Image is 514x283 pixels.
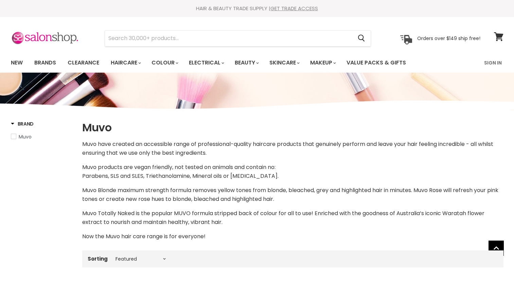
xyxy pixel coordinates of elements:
[270,5,318,12] a: GET TRADE ACCESS
[82,172,279,180] span: Parabens, SLS and SLES, Triethanolamine, Mineral oils or [MEDICAL_DATA].
[417,35,480,41] p: Orders over $149 ship free!
[82,232,503,241] p: Now the Muvo hair care range is for everyone!
[105,30,371,46] form: Product
[82,186,503,204] p: efresh your pink tones or create new rose hues to blonde, bleached and highlighted hair.
[230,56,263,70] a: Beauty
[146,56,182,70] a: Colour
[82,186,455,194] span: Muvo Blonde maximum strength formula removes yellow tones from blonde, bleached, grey and highlig...
[88,256,108,262] label: Sorting
[11,120,34,127] h3: Brand
[82,163,276,171] span: Muvo products are vegan friendly, not tested on animals and contain no:
[264,56,304,70] a: Skincare
[2,53,512,73] nav: Main
[63,56,104,70] a: Clearance
[6,53,446,73] ul: Main menu
[82,140,493,157] span: Muvo have created an accessible range of professional-quality haircare products that genuinely pe...
[29,56,61,70] a: Brands
[184,56,228,70] a: Electrical
[106,56,145,70] a: Haircare
[82,120,503,135] h1: Muvo
[305,56,340,70] a: Makeup
[353,31,371,46] button: Search
[6,56,28,70] a: New
[82,209,503,227] p: Muvo Totally Naked is the popular MUVO formula stripped back of colour for all to use! Enriched w...
[19,133,32,140] span: Muvo
[341,56,411,70] a: Value Packs & Gifts
[2,5,512,12] div: HAIR & BEAUTY TRADE SUPPLY |
[105,31,353,46] input: Search
[11,133,74,140] a: Muvo
[480,56,506,70] a: Sign In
